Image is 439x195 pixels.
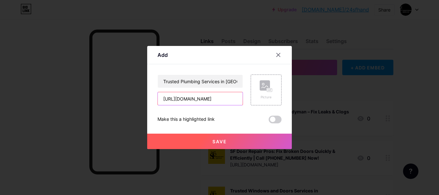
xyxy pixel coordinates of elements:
[147,134,292,149] button: Save
[157,51,168,59] div: Add
[158,92,243,105] input: URL
[158,75,243,88] input: Title
[260,95,273,100] div: Picture
[212,139,227,144] span: Save
[157,116,215,123] div: Make this a highlighted link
